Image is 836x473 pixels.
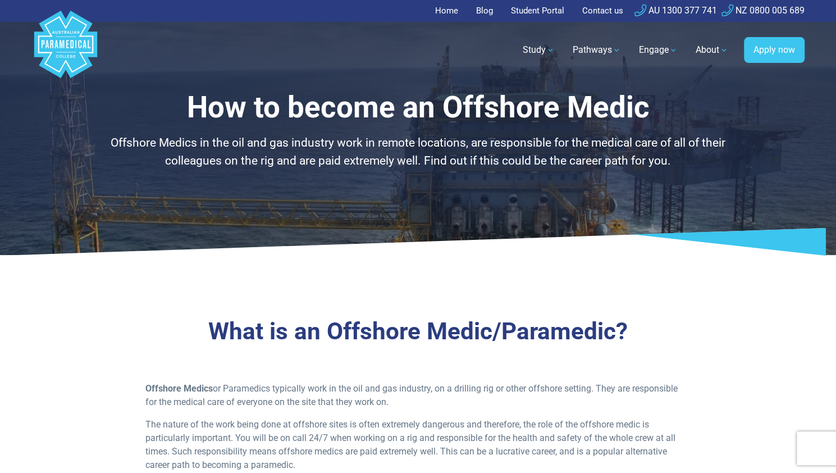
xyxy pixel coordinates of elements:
[632,34,684,66] a: Engage
[90,90,747,125] h1: How to become an Offshore Medic
[145,382,691,409] p: or Paramedics typically work in the oil and gas industry, on a drilling rig or other offshore set...
[145,383,213,394] strong: Offshore Medics
[744,37,805,63] a: Apply now
[90,317,747,346] h3: What is an Offshore Medic/Paramedic?
[90,134,747,170] p: Offshore Medics in the oil and gas industry work in remote locations, are responsible for the med...
[32,22,99,79] a: Australian Paramedical College
[689,34,735,66] a: About
[634,5,717,16] a: AU 1300 377 741
[566,34,628,66] a: Pathways
[145,418,691,472] p: The nature of the work being done at offshore sites is often extremely dangerous and therefore, t...
[721,5,805,16] a: NZ 0800 005 689
[516,34,561,66] a: Study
